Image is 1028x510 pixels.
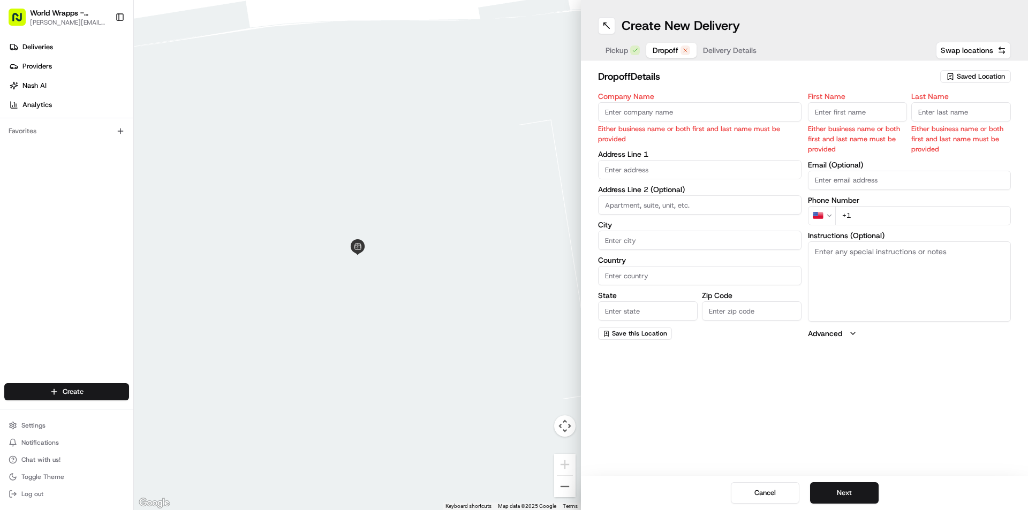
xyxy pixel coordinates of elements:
input: Enter zip code [702,301,802,321]
div: We're available if you need us! [36,113,135,121]
label: Company Name [598,93,802,100]
div: Favorites [4,123,129,140]
button: Zoom in [554,454,576,475]
button: Keyboard shortcuts [445,503,492,510]
label: Zip Code [702,292,802,299]
img: Nash [11,11,32,32]
button: World Wrapps - Marina [30,7,107,18]
label: City [598,221,802,229]
span: Log out [21,490,43,498]
label: Advanced [808,328,842,339]
label: State [598,292,698,299]
div: 💻 [90,156,99,165]
span: Providers [22,62,52,71]
a: Nash AI [4,77,133,94]
button: Settings [4,418,129,433]
a: Terms [563,503,578,509]
label: First Name [808,93,908,100]
button: Swap locations [936,42,1011,59]
button: Zoom out [554,476,576,497]
span: Map data ©2025 Google [498,503,556,509]
button: Advanced [808,328,1011,339]
a: Deliveries [4,39,133,56]
p: Either business name or both first and last name must be provided [808,124,908,155]
span: Saved Location [957,72,1005,81]
label: Instructions (Optional) [808,232,1011,239]
button: Create [4,383,129,400]
p: Either business name or both first and last name must be provided [598,124,802,144]
input: Enter state [598,301,698,321]
span: Nash AI [22,81,47,90]
button: Save this Location [598,327,672,340]
a: Analytics [4,96,133,113]
a: 📗Knowledge Base [6,151,86,170]
span: Chat with us! [21,455,61,464]
button: Cancel [731,482,799,504]
span: Notifications [21,438,59,447]
img: 1736555255976-a54dd68f-1ca7-489b-9aae-adbdc363a1c4 [11,102,30,121]
label: Address Line 1 [598,150,802,158]
span: Pylon [107,181,130,189]
a: Providers [4,58,133,75]
input: Enter phone number [835,206,1011,225]
input: Enter city [598,231,802,250]
button: Map camera controls [554,415,576,437]
p: Either business name or both first and last name must be provided [911,124,1011,155]
input: Apartment, suite, unit, etc. [598,195,802,215]
p: Welcome 👋 [11,43,195,60]
span: Deliveries [22,42,53,52]
label: Last Name [911,93,1011,100]
span: Settings [21,421,46,430]
button: Notifications [4,435,129,450]
label: Email (Optional) [808,161,1011,169]
div: Start new chat [36,102,176,113]
label: Country [598,256,802,264]
input: Enter last name [911,102,1011,121]
a: Powered byPylon [75,181,130,189]
span: Create [63,387,84,397]
h1: Create New Delivery [622,17,740,34]
input: Enter email address [808,171,1011,190]
span: Analytics [22,100,52,110]
label: Address Line 2 (Optional) [598,186,802,193]
span: API Documentation [101,155,172,166]
h2: dropoff Details [598,69,934,84]
span: Delivery Details [703,45,757,56]
button: [PERSON_NAME][EMAIL_ADDRESS][DOMAIN_NAME] [30,18,107,27]
button: Next [810,482,879,504]
span: Toggle Theme [21,473,64,481]
span: Save this Location [612,329,667,338]
input: Enter address [598,160,802,179]
span: Pickup [606,45,628,56]
a: 💻API Documentation [86,151,176,170]
button: Chat with us! [4,452,129,467]
input: Enter country [598,266,802,285]
input: Enter first name [808,102,908,121]
img: Google [137,496,172,510]
span: Swap locations [941,45,993,56]
input: Clear [28,69,177,80]
button: Start new chat [182,105,195,118]
span: Dropoff [653,45,678,56]
button: World Wrapps - Marina[PERSON_NAME][EMAIL_ADDRESS][DOMAIN_NAME] [4,4,111,30]
input: Enter company name [598,102,802,121]
button: Toggle Theme [4,469,129,484]
button: Log out [4,486,129,501]
button: Saved Location [940,69,1011,84]
div: 📗 [11,156,19,165]
a: Open this area in Google Maps (opens a new window) [137,496,172,510]
span: Knowledge Base [21,155,82,166]
label: Phone Number [808,196,1011,204]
